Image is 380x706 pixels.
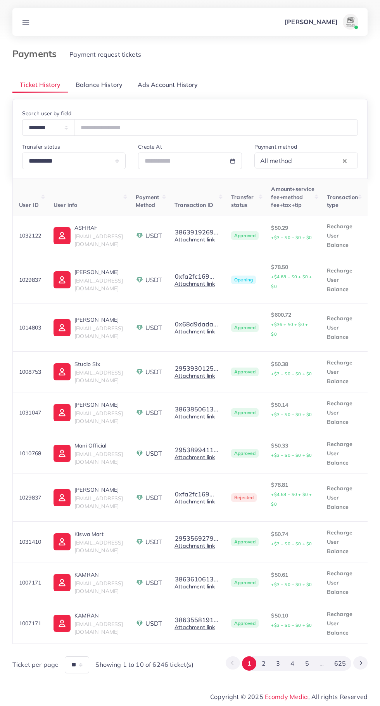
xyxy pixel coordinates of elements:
[145,538,162,546] span: USDT
[231,408,259,417] span: Approved
[145,493,162,502] span: USDT
[74,267,123,277] p: [PERSON_NAME]
[271,186,314,208] span: Amount+service fee+method fee+tax+tip
[174,328,215,335] a: Attachment link
[271,400,314,419] p: $50.14
[271,529,314,548] p: $50.74
[174,201,213,208] span: Transaction ID
[271,611,314,630] p: $50.10
[327,314,358,342] p: Recharge User Balance
[74,400,123,409] p: [PERSON_NAME]
[271,582,312,587] small: +$3 + $0 + $0 + $0
[74,441,123,450] p: Mani Official
[74,223,123,232] p: ASHRAF
[285,656,300,671] button: Go to page 4
[145,323,162,332] span: USDT
[138,80,198,89] span: Ads Account History
[95,660,193,669] span: Showing 1 to 10 of 6246 ticket(s)
[231,493,257,502] span: Rejected
[231,194,254,208] span: Transfer status
[54,574,71,591] img: ic-user-info.36bf1079.svg
[271,570,314,589] p: $50.61
[226,656,368,671] ul: Pagination
[174,273,214,280] button: 0xfa2fc169...
[174,491,214,498] button: 0xfa2fc169...
[271,310,314,339] p: $600.72
[74,529,123,539] p: Kiswa Mart
[271,371,312,376] small: +$3 + $0 + $0 + $0
[174,583,215,590] a: Attachment link
[327,609,358,637] p: Recharge User Balance
[20,80,60,89] span: Ticket History
[74,485,123,494] p: [PERSON_NAME]
[19,275,41,284] p: 1029837
[136,619,143,627] img: payment
[145,368,162,376] span: USDT
[74,611,123,620] p: KAMRAN
[308,692,368,701] span: , All rights Reserved
[174,406,219,413] button: 3863850613...
[54,445,71,462] img: ic-user-info.36bf1079.svg
[271,223,314,242] p: $50.29
[136,449,143,457] img: payment
[54,533,71,550] img: ic-user-info.36bf1079.svg
[231,231,259,240] span: Approved
[285,17,338,26] p: [PERSON_NAME]
[136,276,143,284] img: payment
[74,539,123,554] span: [EMAIL_ADDRESS][DOMAIN_NAME]
[145,231,162,240] span: USDT
[54,404,71,421] img: ic-user-info.36bf1079.svg
[54,271,71,288] img: ic-user-info.36bf1079.svg
[138,143,162,151] label: Create At
[136,368,143,376] img: payment
[136,409,143,416] img: payment
[174,365,219,372] button: 2953930125...
[54,319,71,336] img: ic-user-info.36bf1079.svg
[19,201,39,208] span: User ID
[327,358,358,386] p: Recharge User Balance
[69,50,141,58] span: Payment request tickets
[74,580,123,595] span: [EMAIL_ADDRESS][DOMAIN_NAME]
[54,489,71,506] img: ic-user-info.36bf1079.svg
[145,578,162,587] span: USDT
[271,322,308,337] small: +$36 + $0 + $0 + $0
[327,399,358,427] p: Recharge User Balance
[19,537,41,546] p: 1031410
[136,494,143,501] img: payment
[145,276,162,284] span: USDT
[136,194,159,208] span: Payment Method
[174,229,219,236] button: 3863919269...
[271,480,314,509] p: $78.81
[294,154,341,167] input: Search for option
[174,624,215,631] a: Attachment link
[271,412,312,417] small: +$3 + $0 + $0 + $0
[210,692,368,701] span: Copyright © 2025
[174,280,215,287] a: Attachment link
[174,542,215,549] a: Attachment link
[271,453,312,458] small: +$3 + $0 + $0 + $0
[271,541,312,546] small: +$3 + $0 + $0 + $0
[19,578,41,587] p: 1007171
[76,80,123,89] span: Balance History
[259,155,294,167] span: All method
[254,153,358,168] div: Search for option
[145,449,162,458] span: USDT
[280,14,361,29] a: [PERSON_NAME]avatar
[54,363,71,380] img: ic-user-info.36bf1079.svg
[74,369,123,384] span: [EMAIL_ADDRESS][DOMAIN_NAME]
[271,492,312,507] small: +$4.68 + $0 + $0 + $0
[271,235,312,240] small: +$3 + $0 + $0 + $0
[22,143,60,151] label: Transfer status
[231,276,256,284] span: Opening
[327,194,358,208] span: Transaction type
[343,156,347,165] button: Clear Selected
[254,143,297,151] label: Payment method
[74,570,123,579] p: KAMRAN
[54,227,71,244] img: ic-user-info.36bf1079.svg
[74,410,123,425] span: [EMAIL_ADDRESS][DOMAIN_NAME]
[174,446,219,453] button: 2953899411...
[300,656,314,671] button: Go to page 5
[231,368,259,376] span: Approved
[145,619,162,628] span: USDT
[174,576,219,583] button: 3863610613...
